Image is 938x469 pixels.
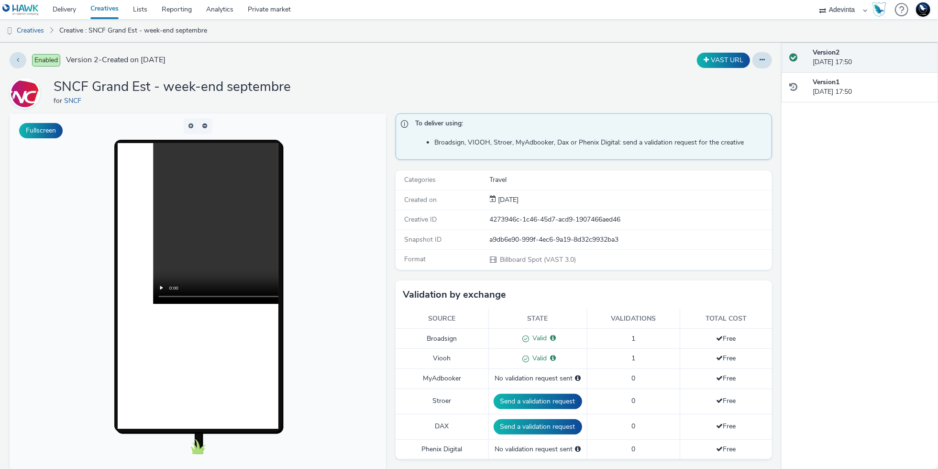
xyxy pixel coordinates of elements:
[54,78,291,96] h1: SNCF Grand Est - week-end septembre
[497,195,519,204] span: [DATE]
[490,235,772,245] div: a9db6e90-999f-4ec6-9a19-8d32c9932ba3
[813,48,930,67] div: [DATE] 17:50
[499,255,576,264] span: Billboard Spot (VAST 3.0)
[396,309,488,329] th: Source
[490,215,772,224] div: 4273946c-1c46-45d7-acd9-1907466aed46
[631,374,635,383] span: 0
[10,89,44,98] a: SNCF
[587,309,680,329] th: Validations
[396,389,488,414] td: Stroer
[490,175,772,185] div: Travel
[494,419,582,435] button: Send a validation request
[415,119,762,131] span: To deliver using:
[404,235,441,244] span: Snapshot ID
[717,374,736,383] span: Free
[813,78,930,97] div: [DATE] 17:50
[403,288,506,302] h3: Validation by exchange
[717,354,736,363] span: Free
[404,215,437,224] span: Creative ID
[631,334,635,343] span: 1
[32,54,60,67] span: Enabled
[404,195,437,204] span: Created on
[19,123,63,138] button: Fullscreen
[631,396,635,405] span: 0
[530,334,547,343] span: Valid
[11,79,39,107] img: SNCF
[396,369,488,389] td: MyAdbooker
[55,19,212,42] a: Creative : SNCF Grand Est - week-end septembre
[396,329,488,349] td: Broadsign
[494,374,582,383] div: No validation request sent
[404,255,426,264] span: Format
[530,354,547,363] span: Valid
[497,195,519,205] div: Creation 22 September 2025, 17:50
[717,422,736,431] span: Free
[631,354,635,363] span: 1
[396,439,488,459] td: Phenix Digital
[717,396,736,405] span: Free
[916,2,930,17] img: Support Hawk
[575,374,581,383] div: Please select a deal below and click on Send to send a validation request to MyAdbooker.
[64,96,85,105] a: SNCF
[488,309,587,329] th: State
[2,4,39,16] img: undefined Logo
[695,53,752,68] div: Duplicate the creative as a VAST URL
[396,349,488,369] td: Viooh
[631,422,635,431] span: 0
[697,53,750,68] button: VAST URL
[872,2,890,17] a: Hawk Academy
[5,26,14,36] img: dooh
[631,445,635,454] span: 0
[575,445,581,454] div: Please select a deal below and click on Send to send a validation request to Phenix Digital.
[54,96,64,105] span: for
[494,394,582,409] button: Send a validation request
[434,138,767,147] li: Broadsign, VIOOH, Stroer, MyAdbooker, Dax or Phenix Digital: send a validation request for the cr...
[66,55,166,66] span: Version 2 - Created on [DATE]
[396,414,488,439] td: DAX
[813,48,839,57] strong: Version 2
[680,309,772,329] th: Total cost
[717,334,736,343] span: Free
[872,2,886,17] img: Hawk Academy
[813,78,839,87] strong: Version 1
[717,445,736,454] span: Free
[494,445,582,454] div: No validation request sent
[404,175,436,184] span: Categories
